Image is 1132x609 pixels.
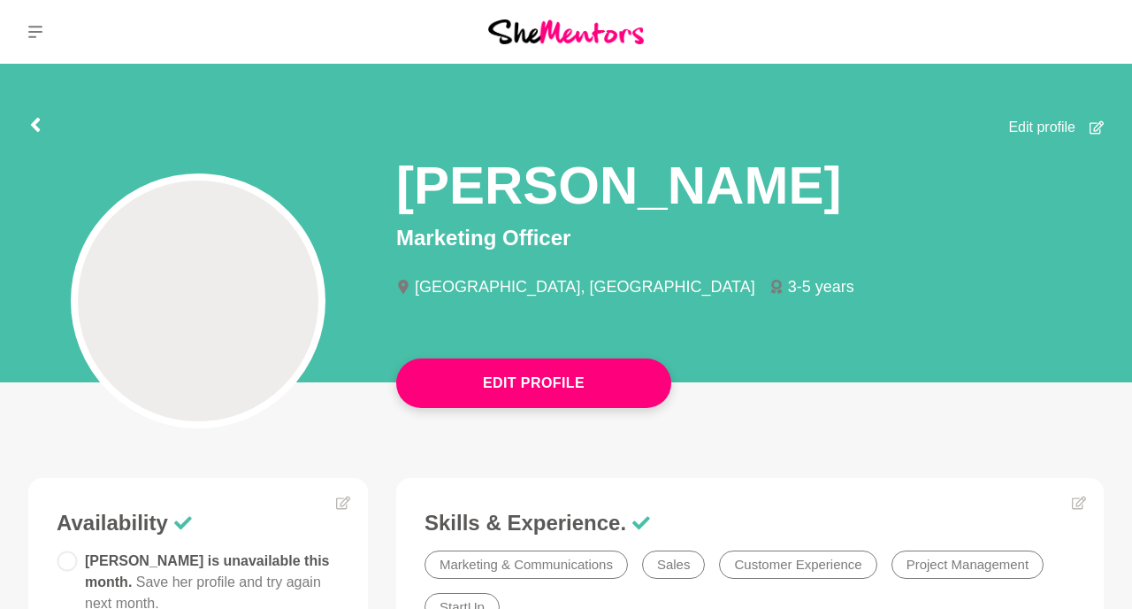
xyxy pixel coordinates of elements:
li: 3-5 years [769,279,868,295]
p: Marketing Officer [396,222,1104,254]
button: Edit Profile [396,358,671,408]
li: [GEOGRAPHIC_DATA], [GEOGRAPHIC_DATA] [396,279,769,295]
h3: Skills & Experience. [424,510,1075,536]
a: Dennise Garcia [1068,11,1111,53]
img: She Mentors Logo [488,19,644,43]
h3: Availability [57,510,340,536]
h1: [PERSON_NAME] [396,152,841,219]
span: Edit profile [1008,117,1075,138]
